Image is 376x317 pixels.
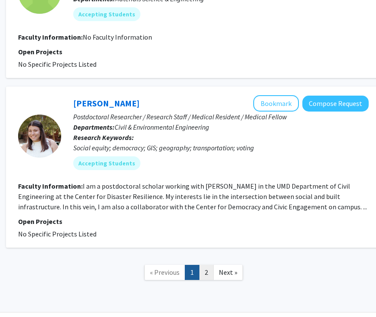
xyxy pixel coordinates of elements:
a: 2 [199,265,214,280]
span: Civil & Environmental Engineering [115,123,209,131]
button: Add Gretchen Bella to Bookmarks [253,95,299,112]
b: Departments: [73,123,115,131]
a: 1 [185,265,199,280]
button: Compose Request to Gretchen Bella [302,96,369,112]
p: Open Projects [18,216,369,227]
span: Next » [219,268,237,277]
a: [PERSON_NAME] [73,98,140,109]
span: No Specific Projects Listed [18,230,96,238]
div: Social equity; democracy; GIS; geography; transportation; voting [73,143,369,153]
span: No Faculty Information [83,33,152,41]
span: « Previous [150,268,180,277]
p: Postdoctoral Researcher / Research Staff / Medical Resident / Medical Fellow [73,112,369,122]
b: Faculty Information: [18,33,83,41]
a: Next [213,265,243,280]
mat-chip: Accepting Students [73,156,140,170]
b: Faculty Information: [18,182,83,190]
span: No Specific Projects Listed [18,60,96,68]
fg-read-more: I am a postdoctoral scholar working with [PERSON_NAME] in the UMD Department of Civil Engineering... [18,182,367,211]
p: Open Projects [18,47,369,57]
a: Previous Page [144,265,185,280]
iframe: Chat [6,278,37,311]
mat-chip: Accepting Students [73,7,140,21]
b: Research Keywords: [73,133,134,142]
